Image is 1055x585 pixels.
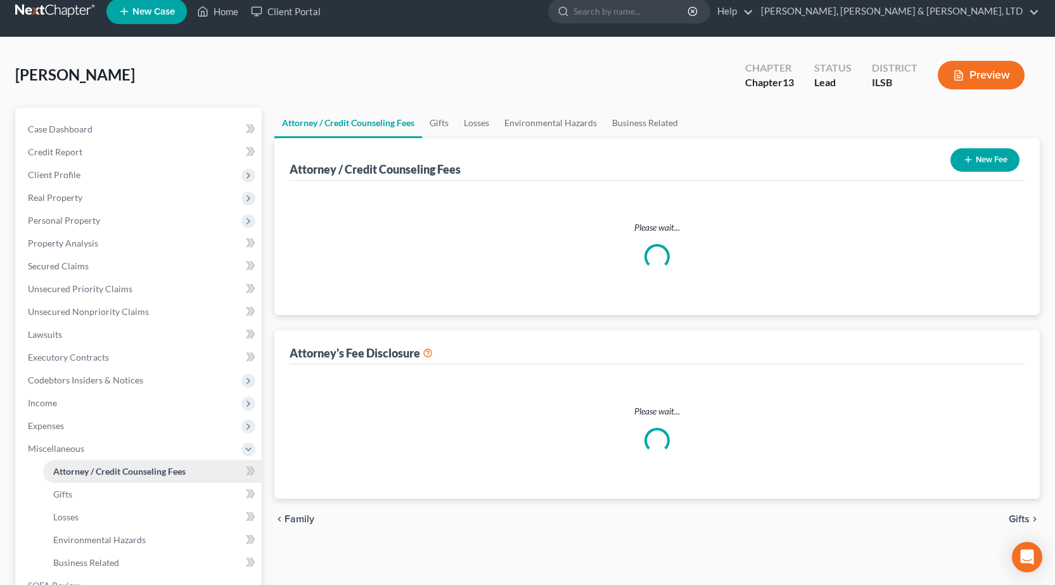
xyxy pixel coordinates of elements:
[15,65,135,84] span: [PERSON_NAME]
[18,300,262,323] a: Unsecured Nonpriority Claims
[43,460,262,483] a: Attorney / Credit Counseling Fees
[28,352,109,363] span: Executory Contracts
[274,108,422,138] a: Attorney / Credit Counseling Fees
[745,75,794,90] div: Chapter
[1009,514,1040,524] button: Gifts chevron_right
[43,483,262,506] a: Gifts
[422,108,456,138] a: Gifts
[456,108,497,138] a: Losses
[1012,542,1042,572] div: Open Intercom Messenger
[28,443,84,454] span: Miscellaneous
[300,405,1014,418] p: Please wait...
[18,118,262,141] a: Case Dashboard
[53,534,146,545] span: Environmental Hazards
[28,124,93,134] span: Case Dashboard
[814,61,852,75] div: Status
[28,283,132,294] span: Unsecured Priority Claims
[28,397,57,408] span: Income
[28,238,98,248] span: Property Analysis
[43,506,262,529] a: Losses
[132,7,175,16] span: New Case
[1030,514,1040,524] i: chevron_right
[28,169,80,180] span: Client Profile
[497,108,604,138] a: Environmental Hazards
[872,61,918,75] div: District
[872,75,918,90] div: ILSB
[28,329,62,340] span: Lawsuits
[18,255,262,278] a: Secured Claims
[53,557,119,568] span: Business Related
[28,260,89,271] span: Secured Claims
[18,278,262,300] a: Unsecured Priority Claims
[43,551,262,574] a: Business Related
[18,323,262,346] a: Lawsuits
[285,514,314,524] span: Family
[53,466,186,477] span: Attorney / Credit Counseling Fees
[274,514,314,524] button: chevron_left Family
[274,514,285,524] i: chevron_left
[28,192,82,203] span: Real Property
[745,61,794,75] div: Chapter
[18,232,262,255] a: Property Analysis
[53,489,72,499] span: Gifts
[604,108,686,138] a: Business Related
[783,76,794,88] span: 13
[18,346,262,369] a: Executory Contracts
[28,215,100,226] span: Personal Property
[43,529,262,551] a: Environmental Hazards
[53,511,79,522] span: Losses
[28,146,82,157] span: Credit Report
[1009,514,1030,524] span: Gifts
[28,375,143,385] span: Codebtors Insiders & Notices
[290,162,461,177] div: Attorney / Credit Counseling Fees
[950,148,1020,172] button: New Fee
[290,345,433,361] div: Attorney's Fee Disclosure
[18,141,262,164] a: Credit Report
[300,221,1014,234] p: Please wait...
[814,75,852,90] div: Lead
[938,61,1025,89] button: Preview
[28,420,64,431] span: Expenses
[28,306,149,317] span: Unsecured Nonpriority Claims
